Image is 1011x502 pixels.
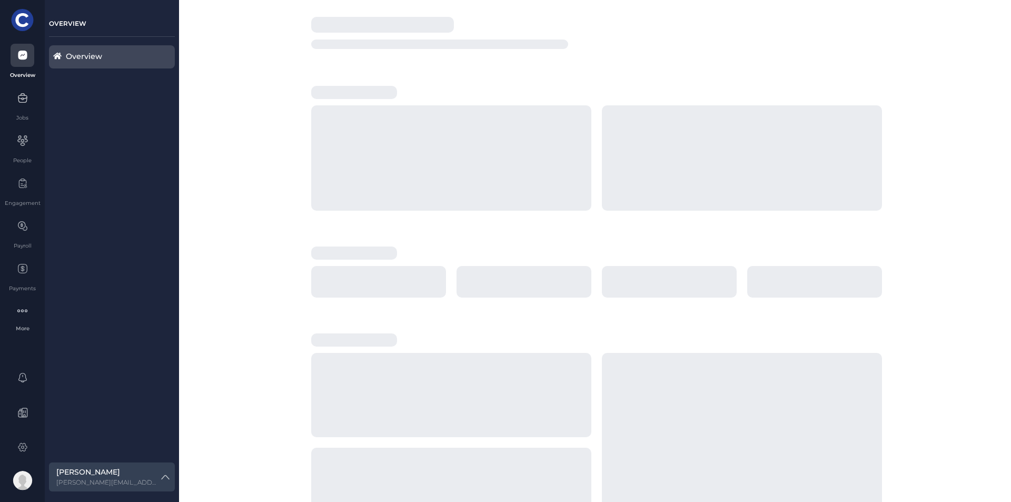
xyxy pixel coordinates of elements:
span: ‌ [311,266,446,298]
span: ‌ [747,266,882,298]
span: ‌ [311,40,568,49]
span: ‌ [311,333,397,347]
div: Overview [10,71,35,79]
span: ‌ [602,105,882,211]
div: People [13,156,32,164]
div: Jobs [16,114,28,122]
div: Overview [66,51,143,63]
label: radhika.singh@pgpaper.com [56,478,159,487]
span: ‌ [311,247,397,260]
span: ‌ [311,86,397,99]
div: Engagement [5,199,41,207]
span: ‌ [457,266,591,298]
span: ‌ [602,266,737,298]
label: [PERSON_NAME] [56,467,159,478]
div: More [4,324,41,332]
div: Payroll [14,242,32,250]
div: Payments [9,284,36,292]
span: ‌ [311,105,591,211]
span: ‌ [311,17,454,33]
span: ‌ [311,353,591,437]
span: OVERVIEW [49,19,86,27]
